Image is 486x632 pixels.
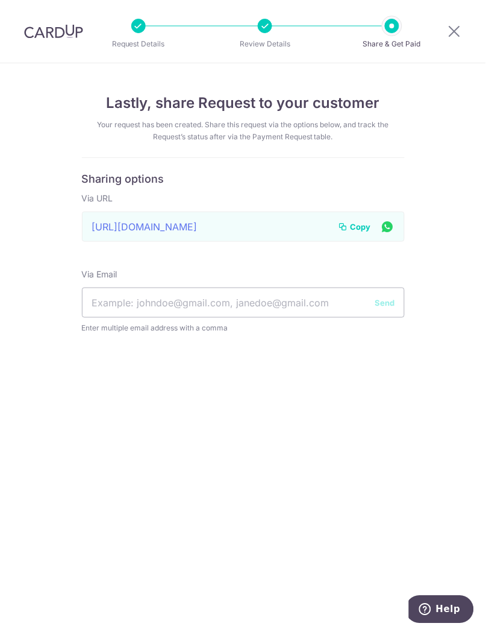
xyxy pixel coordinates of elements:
[24,24,83,39] img: CardUp
[338,221,371,233] button: Copy
[82,172,405,186] h6: Sharing options
[375,297,395,309] button: Send
[105,38,172,50] p: Request Details
[409,596,474,626] iframe: Opens a widget where you can find more information
[82,192,113,204] label: Via URL
[82,92,405,114] h4: Lastly, share Request to your customer
[82,268,117,280] label: Via Email
[358,38,426,50] p: Share & Get Paid
[350,221,371,233] span: Copy
[82,288,405,318] input: Example: johndoe@gmail.com, janedoe@gmail.com
[82,323,405,335] span: Enter multiple email address with a comma
[231,38,299,50] p: Review Details
[82,119,405,143] div: Your request has been created. Share this request via the options below, and track the Request’s ...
